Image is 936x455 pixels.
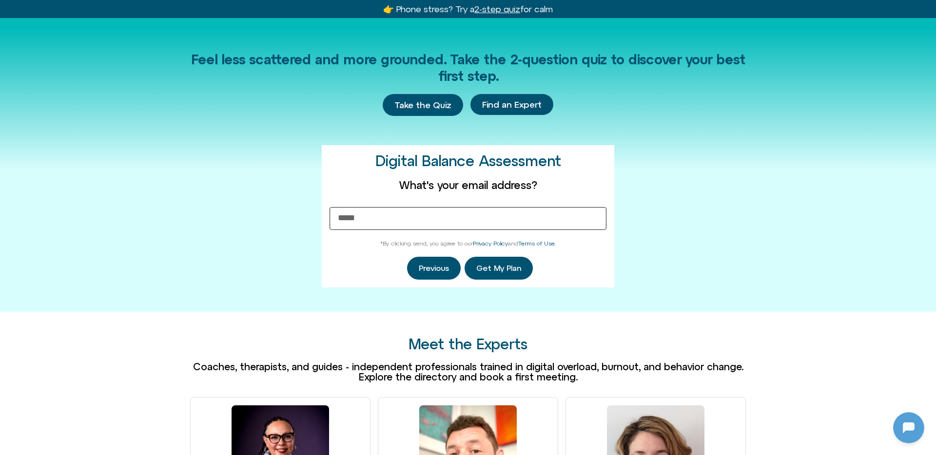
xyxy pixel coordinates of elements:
[476,264,521,273] span: Get My Plan
[191,52,745,84] span: Feel less scattered and more grounded. Take the 2-question quiz to discover your best first step.
[190,336,746,352] h2: Meet the Experts
[465,257,533,280] button: Get My Plan
[394,100,451,111] span: Take the Quiz
[383,94,463,116] a: Take the Quiz
[518,240,556,247] a: Terms of Use.
[383,4,553,14] a: 👉 Phone stress? Try a2-step quizfor calm
[330,179,606,191] label: What's your email address?
[193,361,743,382] span: Coaches, therapists, and guides - independent professionals trained in digital overload, burnout,...
[473,240,508,247] a: Privacy Policy
[474,4,520,14] u: 2-step quiz
[470,94,553,116] div: Find an Expert
[470,94,553,115] a: Find an Expert
[380,240,556,247] span: *By clicking send, you agree to our and
[893,412,924,443] iframe: Botpress
[330,179,606,280] form: Homepage Sign Up
[482,100,542,110] span: Find an Expert
[375,153,561,169] h2: Digital Balance Assessment
[407,257,461,280] button: Previous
